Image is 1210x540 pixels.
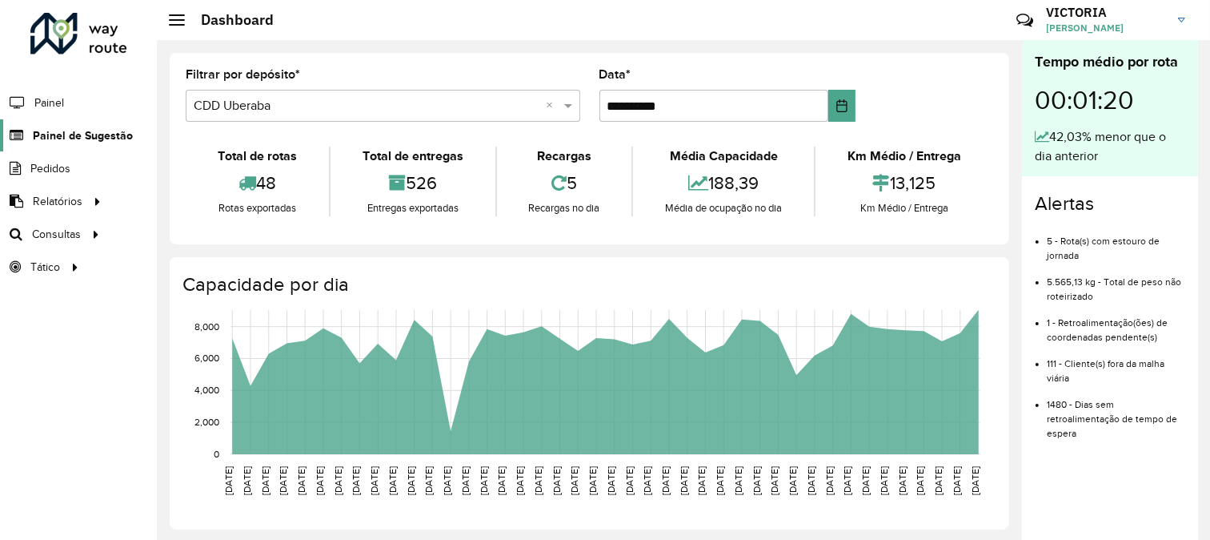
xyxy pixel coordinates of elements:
text: [DATE] [406,466,416,495]
div: Recargas no dia [501,200,628,216]
text: [DATE] [733,466,743,495]
div: Total de entregas [335,147,491,166]
div: Média Capacidade [637,147,810,166]
span: Painel [34,95,64,111]
div: 13,125 [819,166,989,200]
text: [DATE] [315,466,325,495]
text: [DATE] [460,466,471,495]
text: [DATE] [915,466,925,495]
div: 526 [335,166,491,200]
div: 188,39 [637,166,810,200]
text: [DATE] [569,466,579,495]
button: Choose Date [828,90,855,122]
text: [DATE] [296,466,307,495]
text: [DATE] [806,466,816,495]
text: [DATE] [843,466,853,495]
text: [DATE] [770,466,780,495]
text: [DATE] [223,466,234,495]
text: [DATE] [242,466,252,495]
text: 6,000 [194,353,219,364]
text: [DATE] [260,466,270,495]
text: [DATE] [333,466,343,495]
text: [DATE] [587,466,598,495]
text: [DATE] [496,466,507,495]
text: [DATE] [515,466,525,495]
h3: VICTORIA [1046,5,1166,20]
text: [DATE] [879,466,889,495]
div: Km Médio / Entrega [819,200,989,216]
text: [DATE] [970,466,980,495]
div: Recargas [501,147,628,166]
text: [DATE] [952,466,962,495]
text: [DATE] [824,466,835,495]
a: Contato Rápido [1008,3,1042,38]
label: Filtrar por depósito [186,65,300,84]
text: [DATE] [660,466,671,495]
div: 5 [501,166,628,200]
div: 00:01:20 [1035,73,1185,127]
text: [DATE] [479,466,489,495]
li: 5 - Rota(s) com estouro de jornada [1047,222,1185,263]
h2: Dashboard [185,11,274,29]
text: [DATE] [606,466,616,495]
li: 111 - Cliente(s) fora da malha viária [1047,345,1185,385]
text: 2,000 [194,417,219,427]
text: [DATE] [751,466,762,495]
div: 42,03% menor que o dia anterior [1035,127,1185,166]
text: 4,000 [194,385,219,396]
text: [DATE] [369,466,379,495]
div: Entregas exportadas [335,200,491,216]
li: 5.565,13 kg - Total de peso não roteirizado [1047,263,1185,304]
span: Painel de Sugestão [33,127,133,144]
text: [DATE] [679,466,689,495]
span: [PERSON_NAME] [1046,21,1166,35]
text: [DATE] [933,466,944,495]
text: [DATE] [387,466,398,495]
text: 8,000 [194,321,219,332]
div: 48 [190,166,325,200]
text: [DATE] [860,466,871,495]
span: Pedidos [30,160,70,177]
div: Média de ocupação no dia [637,200,810,216]
div: Km Médio / Entrega [819,147,989,166]
label: Data [599,65,631,84]
span: Relatórios [33,193,82,210]
text: [DATE] [642,466,652,495]
text: [DATE] [551,466,562,495]
h4: Alertas [1035,192,1185,216]
text: [DATE] [624,466,635,495]
text: [DATE] [278,466,289,495]
span: Tático [30,259,60,276]
li: 1 - Retroalimentação(ões) de coordenadas pendente(s) [1047,304,1185,345]
text: [DATE] [442,466,452,495]
h4: Capacidade por dia [182,273,993,296]
text: [DATE] [897,466,907,495]
div: Tempo médio por rota [1035,51,1185,73]
text: [DATE] [423,466,434,495]
text: [DATE] [697,466,707,495]
span: Clear all [547,96,560,115]
text: [DATE] [533,466,543,495]
div: Total de rotas [190,147,325,166]
li: 1480 - Dias sem retroalimentação de tempo de espera [1047,385,1185,441]
div: Rotas exportadas [190,200,325,216]
text: [DATE] [715,466,725,495]
text: [DATE] [787,466,798,495]
text: 0 [214,449,219,459]
text: [DATE] [351,466,361,495]
span: Consultas [32,226,81,243]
